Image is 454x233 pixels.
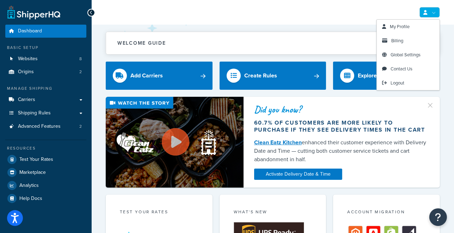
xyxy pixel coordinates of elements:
[5,153,86,166] a: Test Your Rates
[5,93,86,106] a: Carriers
[391,51,421,58] span: Global Settings
[5,166,86,179] a: Marketplace
[377,20,440,34] a: My Profile
[234,209,312,217] div: What's New
[120,209,198,217] div: Test your rates
[254,169,342,180] a: Activate Delivery Date & Time
[5,65,86,78] li: Origins
[18,69,34,75] span: Origins
[391,65,412,72] span: Contact Us
[5,120,86,133] a: Advanced Features2
[254,138,302,146] a: Clean Eatz Kitchen
[19,183,39,189] span: Analytics
[18,56,38,62] span: Websites
[5,86,86,92] div: Manage Shipping
[130,71,163,81] div: Add Carriers
[220,62,326,90] a: Create Rules
[5,145,86,151] div: Resources
[79,56,82,62] span: 8
[333,62,440,90] a: Explore Features
[377,48,440,62] a: Global Settings
[5,107,86,120] a: Shipping Rules
[79,69,82,75] span: 2
[347,209,426,217] div: Account Migration
[106,97,244,188] img: Video thumbnail
[5,52,86,65] li: Websites
[19,196,42,202] span: Help Docs
[5,65,86,78] a: Origins2
[18,124,61,130] span: Advanced Features
[377,62,440,76] a: Contact Us
[5,52,86,65] a: Websites8
[377,76,440,90] a: Logout
[377,34,440,48] a: Billing
[79,124,82,130] span: 2
[5,25,86,38] a: Dashboard
[254,138,429,164] div: enhanced their customer experience with Delivery Date and Time — cutting both customer service ti...
[18,97,35,103] span: Carriers
[244,71,277,81] div: Create Rules
[5,120,86,133] li: Advanced Features
[18,28,42,34] span: Dashboard
[391,80,404,86] span: Logout
[429,208,447,226] button: Open Resource Center
[391,37,403,44] span: Billing
[19,170,46,176] span: Marketplace
[106,62,213,90] a: Add Carriers
[358,71,401,81] div: Explore Features
[19,157,53,163] span: Test Your Rates
[5,179,86,192] a: Analytics
[117,40,166,46] h2: Welcome Guide
[254,105,429,114] div: Did you know?
[18,110,51,116] span: Shipping Rules
[5,192,86,205] a: Help Docs
[106,32,440,54] button: Welcome Guide
[5,45,86,51] div: Basic Setup
[254,119,429,133] div: 60.7% of customers are more likely to purchase if they see delivery times in the cart
[390,23,410,30] span: My Profile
